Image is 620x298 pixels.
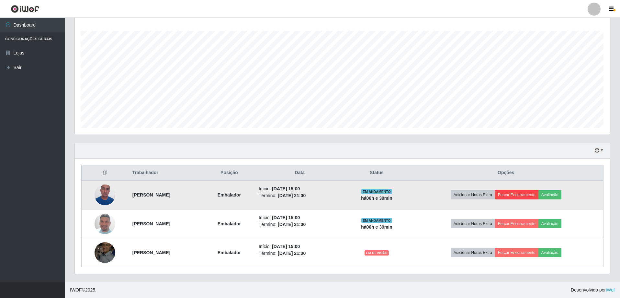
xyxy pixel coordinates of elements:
[259,185,341,192] li: Início:
[451,190,495,199] button: Adicionar Horas Extra
[204,165,255,181] th: Posição
[278,193,306,198] time: [DATE] 21:00
[495,219,538,228] button: Forçar Encerramento
[218,250,241,255] strong: Embalador
[278,251,306,256] time: [DATE] 21:00
[571,287,615,293] span: Desenvolvido por
[95,205,115,242] img: 1748899512620.jpeg
[361,196,392,201] strong: há 06 h e 39 min
[451,248,495,257] button: Adicionar Horas Extra
[272,186,300,191] time: [DATE] 15:00
[95,239,115,266] img: 1655477118165.jpeg
[606,287,615,292] a: iWof
[218,192,241,197] strong: Embalador
[538,248,561,257] button: Avaliação
[538,190,561,199] button: Avaliação
[255,165,345,181] th: Data
[259,221,341,228] li: Término:
[70,287,82,292] span: IWOF
[95,181,115,209] img: 1728497043228.jpeg
[259,250,341,257] li: Término:
[538,219,561,228] button: Avaliação
[361,224,392,230] strong: há 06 h e 39 min
[70,287,96,293] span: © 2025 .
[218,221,241,226] strong: Embalador
[132,221,170,226] strong: [PERSON_NAME]
[361,189,392,194] span: EM ANDAMENTO
[129,165,204,181] th: Trabalhador
[365,250,389,256] span: EM REVISÃO
[132,250,170,255] strong: [PERSON_NAME]
[259,192,341,199] li: Término:
[132,192,170,197] strong: [PERSON_NAME]
[345,165,409,181] th: Status
[361,218,392,223] span: EM ANDAMENTO
[495,190,538,199] button: Forçar Encerramento
[259,214,341,221] li: Início:
[272,244,300,249] time: [DATE] 15:00
[11,5,39,13] img: CoreUI Logo
[259,243,341,250] li: Início:
[451,219,495,228] button: Adicionar Horas Extra
[278,222,306,227] time: [DATE] 21:00
[495,248,538,257] button: Forçar Encerramento
[409,165,603,181] th: Opções
[272,215,300,220] time: [DATE] 15:00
